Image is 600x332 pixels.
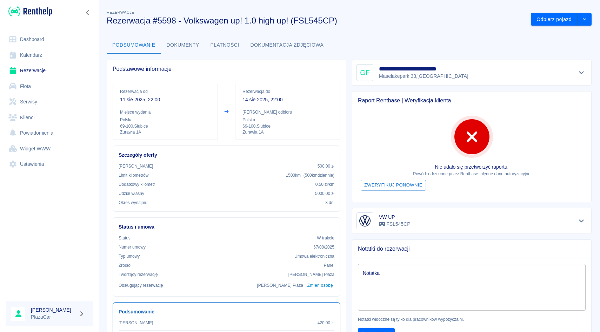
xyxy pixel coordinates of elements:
[119,308,334,316] h6: Podsumowanie
[119,262,131,269] p: Żrodło
[120,123,211,129] p: 69-100 , Słubice
[107,37,161,54] button: Podsumowanie
[286,172,334,178] p: 1500 km
[119,163,153,169] p: [PERSON_NAME]
[119,244,146,250] p: Numer umowy
[119,320,153,326] p: [PERSON_NAME]
[379,214,410,221] h6: VW UP
[358,214,372,228] img: Image
[242,129,333,135] p: Żurawia 1A
[120,117,211,123] p: Polska
[358,171,586,177] p: Powód: odrzucone przez Rentbase: błędne dane autoryzacyjne
[6,32,93,47] a: Dashboard
[119,199,147,206] p: Okres wynajmu
[6,6,52,17] a: Renthelp logo
[107,16,525,26] h3: Rezerwacja #5598 - Volkswagen up! 1.0 high up! (FSL545CP)
[358,316,586,323] p: Notatki widoczne są tylko dla pracowników wypożyczalni.
[6,125,93,141] a: Powiadomienia
[119,235,131,241] p: Status
[576,68,587,77] button: Pokaż szczegóły
[113,66,340,73] span: Podstawowe informacje
[242,117,333,123] p: Polska
[242,123,333,129] p: 69-100 , Słubice
[107,10,134,14] span: Rezerwacje
[315,190,334,197] p: 5000,00 zł
[82,8,93,17] button: Zwiń nawigację
[356,64,373,81] div: GF
[304,173,334,178] span: ( 500 km dziennie )
[361,180,426,191] button: Zweryfikuj ponownie
[120,109,211,115] p: Miejsce wydania
[6,79,93,94] a: Flota
[31,306,76,313] h6: [PERSON_NAME]
[531,13,578,26] button: Odbierz pojazd
[379,221,410,228] p: FSL545CP
[6,63,93,79] a: Rezerwacje
[31,313,76,321] p: PlazaCar
[119,181,155,188] p: Dodatkowy kilometr
[257,282,303,289] p: [PERSON_NAME] Płaza
[578,13,592,26] button: drop-down
[576,216,587,226] button: Pokaż szczegóły
[6,141,93,157] a: Widget WWW
[324,262,335,269] p: Panel
[379,73,468,80] p: Maselakepark 33 , [GEOGRAPHIC_DATA]
[318,320,334,326] p: 420,00 zł
[242,88,333,95] p: Rezerwacja do
[120,96,211,103] p: 11 sie 2025, 22:00
[315,181,334,188] p: 0,50 zł /km
[242,96,333,103] p: 14 sie 2025, 22:00
[313,244,334,250] p: 67/08/2025
[358,97,586,104] span: Raport Rentbase | Weryfikacja klienta
[288,271,334,278] p: [PERSON_NAME] Płaza
[325,199,334,206] p: 3 dni
[358,163,586,171] p: Nie udało się przetworzyć raportu.
[119,151,334,159] h6: Szczegóły oferty
[8,6,52,17] img: Renthelp logo
[242,109,333,115] p: [PERSON_NAME] odbioru
[119,223,334,231] h6: Status i umowa
[317,235,334,241] p: W trakcie
[6,156,93,172] a: Ustawienia
[119,271,158,278] p: Tworzący rezerwację
[306,280,334,291] button: Zmień osobę
[6,110,93,126] a: Klienci
[161,37,205,54] button: Dokumenty
[6,94,93,110] a: Serwisy
[245,37,329,54] button: Dokumentacja zdjęciowa
[119,190,144,197] p: Udział własny
[119,253,140,259] p: Typ umowy
[358,245,586,252] span: Notatki do rezerwacji
[6,47,93,63] a: Kalendarz
[294,253,334,259] p: Umowa elektroniczna
[120,129,211,135] p: Żurawia 1A
[120,88,211,95] p: Rezerwacja od
[318,163,334,169] p: 500,00 zł
[119,282,163,289] p: Obsługujący rezerwację
[119,172,148,178] p: Limit kilometrów
[205,37,245,54] button: Płatności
